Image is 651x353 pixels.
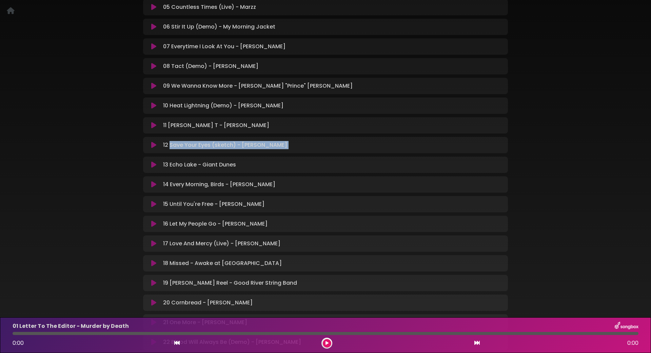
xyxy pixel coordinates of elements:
[615,322,638,331] img: songbox-logo-white.png
[13,322,129,330] p: 01 Letter To The Editor - Murder by Death
[163,180,275,189] p: 14 Every Morning, Birds - [PERSON_NAME]
[627,339,638,347] span: 0:00
[163,259,282,267] p: 18 Missed - Awake at [GEOGRAPHIC_DATA]
[163,279,297,287] p: 19 [PERSON_NAME] Reel - Good River String Band
[163,200,264,208] p: 15 Until You're Free - [PERSON_NAME]
[13,339,24,347] span: 0:00
[163,141,287,149] p: 12 Save Your Eyes (sketch) - [PERSON_NAME]
[163,102,283,110] p: 10 Heat Lightning (Demo) - [PERSON_NAME]
[163,220,268,228] p: 16 Let My People Go - [PERSON_NAME]
[163,42,285,51] p: 07 Everytime I Look At You - [PERSON_NAME]
[163,62,258,70] p: 08 Tact (Demo) - [PERSON_NAME]
[163,299,253,307] p: 20 Cornbread - [PERSON_NAME]
[163,23,275,31] p: 06 Stir It Up (Demo) - My Morning Jacket
[163,121,269,129] p: 11 [PERSON_NAME] T - [PERSON_NAME]
[163,161,236,169] p: 13 Echo Lake - Giant Dunes
[163,82,353,90] p: 09 We Wanna Know More - [PERSON_NAME] "Prince" [PERSON_NAME]
[163,3,256,11] p: 05 Countless Times (Live) - Marzz
[163,240,280,248] p: 17 Love And Mercy (Live) - [PERSON_NAME]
